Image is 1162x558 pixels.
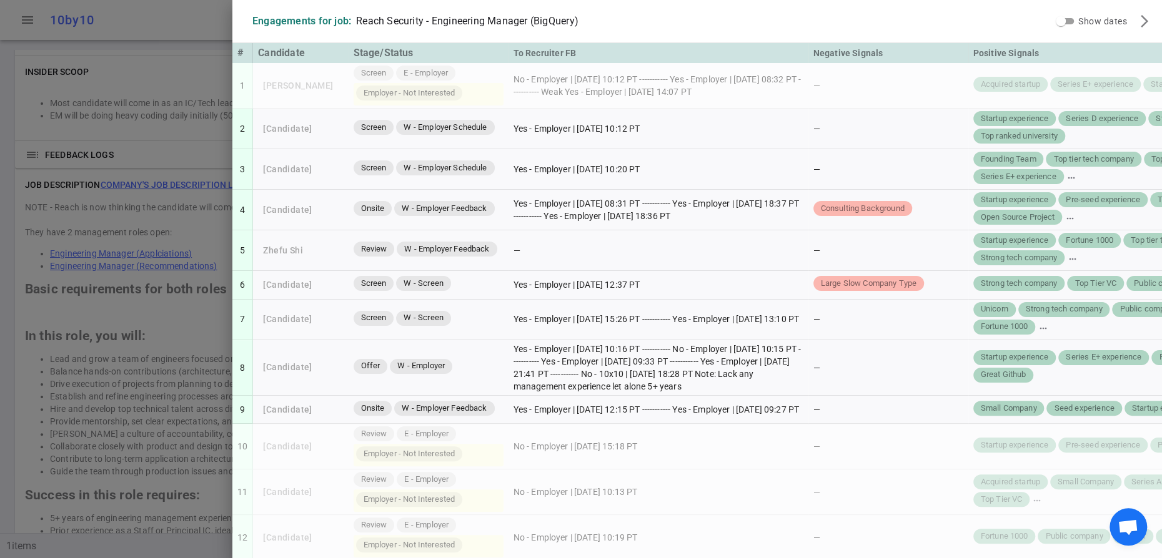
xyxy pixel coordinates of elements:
div: — [813,361,963,374]
span: more_horiz [1038,323,1048,333]
span: Series D experience [1061,113,1143,125]
td: 10 [232,424,253,469]
td: No - Employer | [DATE] 10:13 PT [509,469,808,515]
span: W - Employer Schedule [399,162,492,174]
td: Yes - Employer | [DATE] 10:16 PT ----------- No - Employer | [DATE] 10:15 PT ----------- Yes - Em... [509,340,808,396]
span: E - Employer [399,519,454,531]
span: E - Employer [399,474,454,486]
span: Seed experience [1049,403,1119,414]
span: W - Employer [392,360,450,372]
td: Yes - Employer | [DATE] 08:31 PT ----------- Yes - Employer | [DATE] 18:37 PT ----------- Yes - E... [509,190,808,230]
span: Top ranked university [976,130,1063,142]
span: Small Company [1053,476,1119,488]
span: Pre-seed experience [1061,194,1145,206]
th: Candidate [253,43,348,63]
div: Engagements for job: [252,15,351,27]
td: No - Employer | [DATE] 10:12 PT ----------- Yes - Employer | [DATE] 08:32 PT ----------- Weak Yes... [509,63,808,109]
span: Public company [1040,531,1108,542]
td: 7 [232,300,253,340]
td: 4 [232,190,253,230]
td: 6 [232,271,253,300]
span: Onsite [356,203,390,215]
span: Onsite [356,403,390,414]
span: E - Employer [399,67,453,79]
span: Fortune 1000 [976,321,1033,333]
div: — [813,313,963,325]
span: Screen [356,278,392,290]
span: Screen [356,312,392,324]
span: Employer - Not Interested [359,448,460,460]
span: Employer - Not Interested [359,494,460,506]
span: Series E+ experience [976,171,1061,183]
span: Fortune 1000 [976,531,1033,542]
div: Reach Security - Engineering Manager (BigQuery) [356,15,579,27]
span: Unicorn [976,303,1013,315]
span: Strong tech company [1021,303,1108,315]
span: W - Employer Feedback [397,403,492,414]
th: # [232,43,253,63]
td: Yes - Employer | [DATE] 10:20 PT [509,149,808,190]
span: Consulting Background [816,203,910,215]
span: Startup experience [976,194,1054,206]
span: Review [356,243,392,255]
span: Screen [356,162,392,174]
span: W - Employer Feedback [399,243,494,255]
td: 11 [232,469,253,515]
td: Yes - Employer | [DATE] 10:12 PT [509,109,808,149]
div: — [813,244,963,257]
div: — [813,440,963,453]
td: 3 [232,149,253,190]
div: — [813,486,963,498]
span: more_horiz [1067,254,1077,264]
span: Fortune 1000 [1061,235,1118,247]
span: Employer - Not Interested [359,87,460,99]
td: Yes - Employer | [DATE] 12:15 PT ----------- Yes - Employer | [DATE] 09:27 PT [509,396,808,424]
span: Startup experience [976,439,1054,451]
span: Acquired startup [976,476,1045,488]
span: Open Source Project [976,212,1060,223]
span: Top Tier VC [1070,278,1121,290]
div: — [813,79,963,92]
div: — [813,403,963,416]
td: No - Employer | [DATE] 15:18 PT [509,424,808,469]
td: 1 [232,63,253,109]
span: more_horiz [1032,496,1042,506]
span: Startup experience [976,351,1054,363]
span: W - Employer Schedule [399,122,492,134]
td: 5 [232,230,253,271]
td: — [509,230,808,271]
span: Top Tier VC [976,494,1028,506]
span: W - Screen [399,312,449,324]
span: Founding Team [976,154,1041,165]
div: To Recruiter FB [514,46,803,61]
span: Offer [356,360,385,372]
td: 2 [232,109,253,149]
span: Startup experience [976,235,1054,247]
span: more_horiz [1066,173,1076,183]
div: Negative Signals [813,46,963,61]
span: Strong tech company [976,252,1063,264]
span: Review [356,428,392,440]
span: Great Github [976,369,1031,381]
span: Startup experience [976,113,1054,125]
span: Employer - Not Interested [359,539,460,551]
span: more_horiz [1065,213,1075,223]
span: Review [356,474,392,486]
span: Show dates [1078,16,1127,26]
span: Strong tech company [976,278,1063,290]
span: E - Employer [399,428,454,440]
td: Yes - Employer | [DATE] 15:26 PT ----------- Yes - Employer | [DATE] 13:10 PT [509,300,808,340]
span: W - Employer Feedback [397,203,492,215]
span: Review [356,519,392,531]
span: Screen [356,122,392,134]
th: Stage/Status [349,43,509,63]
span: Screen [356,67,392,79]
td: Yes - Employer | [DATE] 12:37 PT [509,271,808,300]
span: Pre-seed experience [1061,439,1145,451]
div: Open chat [1110,508,1147,546]
span: Small Company [976,403,1042,414]
span: W - Screen [399,278,449,290]
span: Acquired startup [976,79,1045,91]
div: — [813,122,963,135]
td: 8 [232,340,253,396]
